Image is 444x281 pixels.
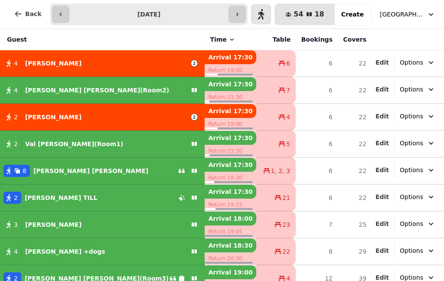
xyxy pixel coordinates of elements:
[375,85,389,94] button: Edit
[23,167,26,175] span: 8
[395,82,441,97] button: Options
[395,108,441,124] button: Options
[205,212,256,225] p: Arrival 18:00
[296,29,338,50] th: Bookings
[375,193,389,201] button: Edit
[14,140,18,148] span: 2
[338,104,372,131] td: 22
[25,59,82,68] p: [PERSON_NAME]
[282,193,290,202] span: 21
[395,189,441,205] button: Options
[25,220,82,229] p: [PERSON_NAME]
[338,211,372,238] td: 25
[205,131,256,145] p: Arrival 17:30
[296,157,338,184] td: 6
[334,4,371,25] button: Create
[25,193,98,202] p: [PERSON_NAME] TILL
[210,35,226,44] span: Time
[25,11,42,17] span: Back
[296,131,338,157] td: 6
[375,221,389,227] span: Edit
[338,29,372,50] th: Covers
[205,158,256,172] p: Arrival 17:30
[14,113,18,121] span: 2
[400,166,423,174] span: Options
[338,131,372,157] td: 22
[375,112,389,121] button: Edit
[338,157,372,184] td: 22
[375,274,389,281] span: Edit
[375,113,389,119] span: Edit
[375,59,389,65] span: Edit
[25,247,105,256] p: [PERSON_NAME] +dogs
[205,199,256,211] p: Return 19:15
[25,86,169,95] p: [PERSON_NAME] [PERSON_NAME](Room2)
[400,193,423,201] span: Options
[375,194,389,200] span: Edit
[400,112,423,121] span: Options
[7,3,49,24] button: Back
[400,139,423,147] span: Options
[375,246,389,255] button: Edit
[338,238,372,265] td: 29
[338,77,372,104] td: 22
[282,247,290,256] span: 22
[205,252,256,265] p: Return 20:30
[296,238,338,265] td: 8
[341,11,364,17] span: Create
[205,225,256,238] p: Return 19:45
[400,58,423,67] span: Options
[395,162,441,178] button: Options
[296,211,338,238] td: 7
[294,11,303,18] span: 54
[271,167,291,175] span: 1, 2, 3
[205,91,256,103] p: Return 21:30
[375,7,441,22] button: [GEOGRAPHIC_DATA]
[286,59,290,68] span: 6
[296,104,338,131] td: 6
[205,185,256,199] p: Arrival 17:30
[205,64,256,76] p: Return 19:00
[375,139,389,147] button: Edit
[296,77,338,104] td: 6
[14,220,18,229] span: 3
[375,167,389,173] span: Edit
[395,55,441,70] button: Options
[14,86,18,95] span: 4
[205,118,256,130] p: Return 19:00
[375,248,389,254] span: Edit
[205,104,256,118] p: Arrival 17:30
[14,59,18,68] span: 4
[25,140,124,148] p: Val [PERSON_NAME](Room1)
[375,166,389,174] button: Edit
[33,167,148,175] p: [PERSON_NAME] [PERSON_NAME]
[286,140,290,148] span: 5
[375,58,389,67] button: Edit
[395,135,441,151] button: Options
[205,50,256,64] p: Arrival 17:30
[375,140,389,146] span: Edit
[14,193,18,202] span: 2
[205,172,256,184] p: Return 19:30
[256,29,296,50] th: Table
[400,246,423,255] span: Options
[286,113,290,121] span: 4
[400,219,423,228] span: Options
[205,145,256,157] p: Return 21:30
[395,243,441,258] button: Options
[375,86,389,92] span: Edit
[205,239,256,252] p: Arrival 18:30
[25,113,82,121] p: [PERSON_NAME]
[296,50,338,77] td: 6
[375,219,389,228] button: Edit
[210,35,235,44] button: Time
[400,85,423,94] span: Options
[286,86,290,95] span: 7
[314,11,324,18] span: 18
[395,216,441,232] button: Options
[205,77,256,91] p: Arrival 17:30
[275,4,335,25] button: 5418
[282,220,290,229] span: 23
[338,50,372,77] td: 22
[296,184,338,211] td: 6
